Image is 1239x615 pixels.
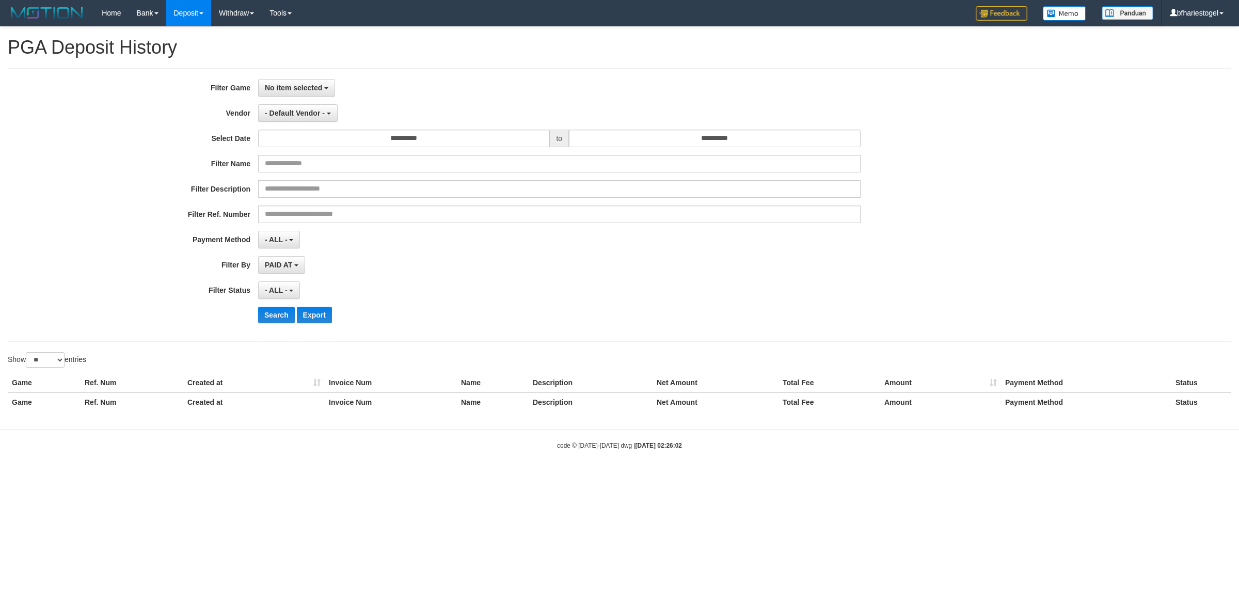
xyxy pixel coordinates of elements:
button: Search [258,307,295,323]
span: - ALL - [265,235,288,244]
th: Payment Method [1001,373,1171,392]
img: MOTION_logo.png [8,5,86,21]
button: PAID AT [258,256,305,274]
img: Feedback.jpg [976,6,1027,21]
th: Ref. Num [81,392,183,412]
button: - ALL - [258,231,300,248]
small: code © [DATE]-[DATE] dwg | [557,442,682,449]
th: Description [529,392,653,412]
th: Name [457,373,529,392]
span: to [549,130,569,147]
label: Show entries [8,352,86,368]
strong: [DATE] 02:26:02 [636,442,682,449]
span: PAID AT [265,261,292,269]
th: Amount [880,392,1001,412]
th: Net Amount [653,373,779,392]
img: Button%20Memo.svg [1043,6,1086,21]
th: Created at [183,392,325,412]
th: Status [1171,392,1231,412]
select: Showentries [26,352,65,368]
th: Created at [183,373,325,392]
th: Ref. Num [81,373,183,392]
img: panduan.png [1102,6,1153,20]
th: Payment Method [1001,392,1171,412]
h1: PGA Deposit History [8,37,1231,58]
th: Invoice Num [325,373,457,392]
button: - ALL - [258,281,300,299]
button: - Default Vendor - [258,104,338,122]
th: Game [8,373,81,392]
span: No item selected [265,84,322,92]
th: Total Fee [779,392,880,412]
th: Total Fee [779,373,880,392]
th: Description [529,373,653,392]
th: Status [1171,373,1231,392]
span: - Default Vendor - [265,109,325,117]
button: No item selected [258,79,335,97]
span: - ALL - [265,286,288,294]
th: Amount [880,373,1001,392]
button: Export [297,307,332,323]
th: Invoice Num [325,392,457,412]
th: Name [457,392,529,412]
th: Game [8,392,81,412]
th: Net Amount [653,392,779,412]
